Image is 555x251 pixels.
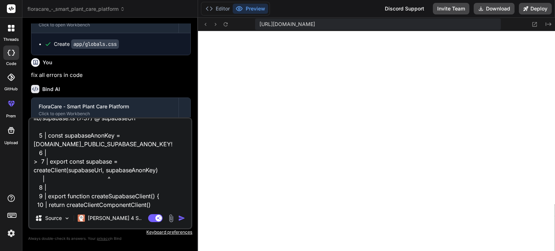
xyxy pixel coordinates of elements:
[433,3,469,14] button: Invite Team
[39,103,171,110] div: FloraCare - Smart Plant Care Platform
[259,21,315,28] span: [URL][DOMAIN_NAME]
[31,98,178,122] button: FloraCare - Smart Plant Care PlatformClick to open Workbench
[6,113,16,119] label: prem
[43,59,52,66] h6: You
[78,215,85,222] img: Claude 4 Sonnet
[474,3,515,14] button: Download
[54,40,119,48] div: Create
[39,22,171,28] div: Click to open Workbench
[4,140,18,146] label: Upload
[28,235,192,242] p: Always double-check its answers. Your in Bind
[28,229,192,235] p: Keyboard preferences
[198,31,555,251] iframe: Preview
[167,214,175,222] img: attachment
[519,3,552,14] button: Deploy
[3,36,19,43] label: threads
[27,5,125,13] span: floracare_-_smart_plant_care_platform
[64,215,70,221] img: Pick Models
[39,111,171,117] div: Click to open Workbench
[6,61,16,67] label: code
[5,227,17,239] img: settings
[178,215,185,222] img: icon
[31,71,191,79] p: fix all errors in code
[4,86,18,92] label: GitHub
[97,236,110,241] span: privacy
[71,39,119,49] code: app/globals.css
[380,3,429,14] div: Discord Support
[88,215,142,222] p: [PERSON_NAME] 4 S..
[233,4,268,14] button: Preview
[29,118,191,208] textarea: Unhandled Runtime Error Error: Invalid supabaseUrl: Must be a valid HTTP or HTTPS URL. Source lib...
[203,4,233,14] button: Editor
[42,86,60,93] h6: Bind AI
[45,215,62,222] p: Source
